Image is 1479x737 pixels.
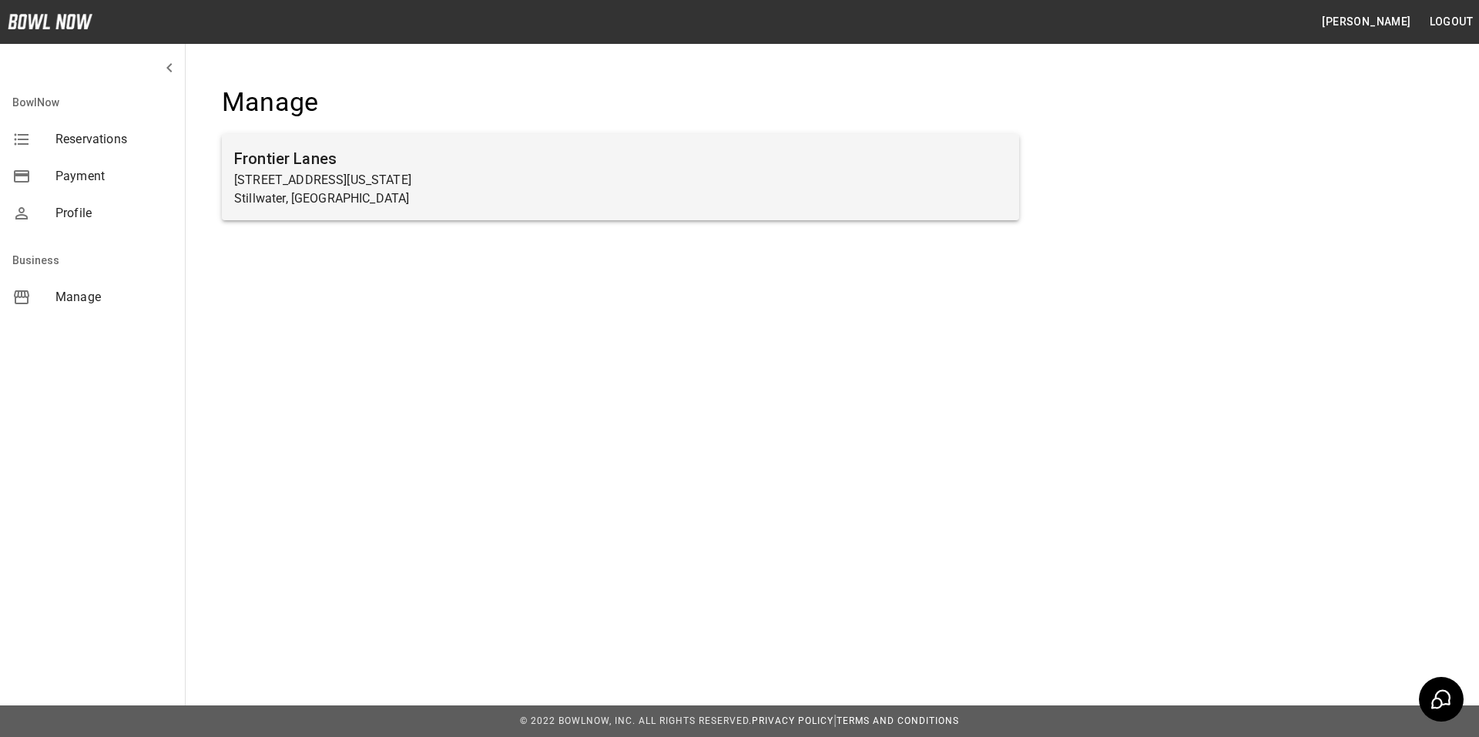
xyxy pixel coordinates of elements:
[234,189,1007,208] p: Stillwater, [GEOGRAPHIC_DATA]
[234,146,1007,171] h6: Frontier Lanes
[55,288,173,307] span: Manage
[1424,8,1479,36] button: Logout
[55,167,173,186] span: Payment
[1316,8,1417,36] button: [PERSON_NAME]
[8,14,92,29] img: logo
[55,204,173,223] span: Profile
[520,715,752,726] span: © 2022 BowlNow, Inc. All Rights Reserved.
[55,130,173,149] span: Reservations
[222,86,1019,119] h4: Manage
[234,171,1007,189] p: [STREET_ADDRESS][US_STATE]
[752,715,833,726] a: Privacy Policy
[837,715,959,726] a: Terms and Conditions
